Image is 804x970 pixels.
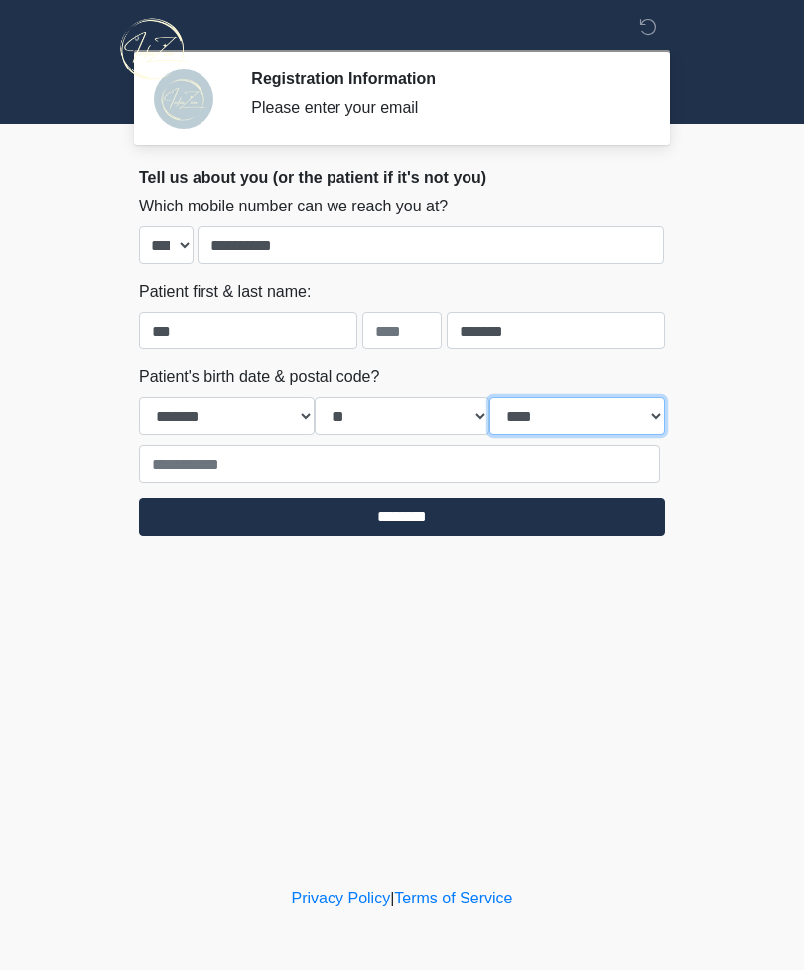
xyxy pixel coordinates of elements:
img: InfuZen Health Logo [119,15,188,83]
label: Patient first & last name: [139,280,311,304]
a: Terms of Service [394,890,512,906]
label: Patient's birth date & postal code? [139,365,379,389]
a: Privacy Policy [292,890,391,906]
label: Which mobile number can we reach you at? [139,195,448,218]
img: Agent Avatar [154,69,213,129]
h2: Tell us about you (or the patient if it's not you) [139,168,665,187]
a: | [390,890,394,906]
div: Please enter your email [251,96,635,120]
